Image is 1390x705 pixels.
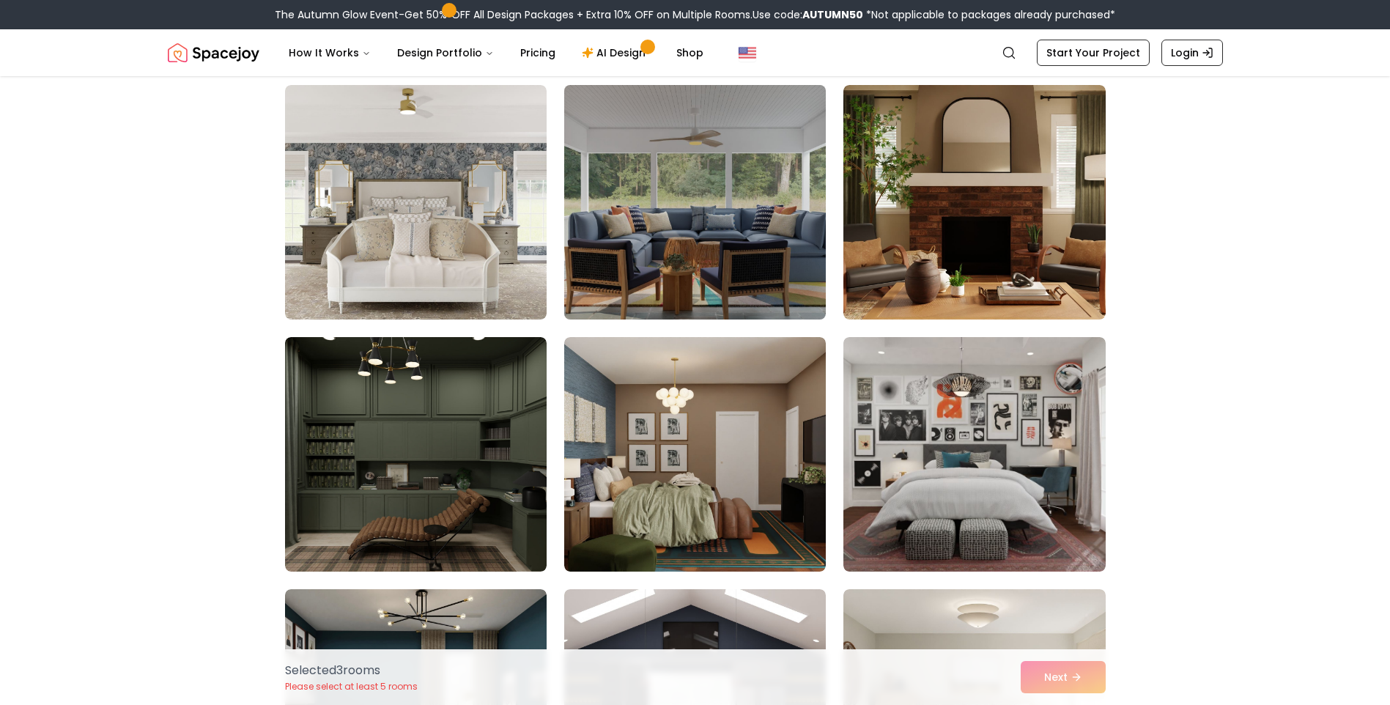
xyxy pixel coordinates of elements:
[168,38,259,67] a: Spacejoy
[285,85,547,320] img: Room room-4
[509,38,567,67] a: Pricing
[564,337,826,572] img: Room room-8
[168,38,259,67] img: Spacejoy Logo
[802,7,863,22] b: AUTUMN50
[285,337,547,572] img: Room room-7
[843,85,1105,320] img: Room room-6
[570,38,662,67] a: AI Design
[843,337,1105,572] img: Room room-9
[665,38,715,67] a: Shop
[739,44,756,62] img: United States
[285,681,418,693] p: Please select at least 5 rooms
[753,7,863,22] span: Use code:
[277,38,715,67] nav: Main
[1161,40,1223,66] a: Login
[277,38,382,67] button: How It Works
[168,29,1223,76] nav: Global
[863,7,1115,22] span: *Not applicable to packages already purchased*
[285,662,418,679] p: Selected 3 room s
[275,7,1115,22] div: The Autumn Glow Event-Get 50% OFF All Design Packages + Extra 10% OFF on Multiple Rooms.
[1037,40,1150,66] a: Start Your Project
[558,79,832,325] img: Room room-5
[385,38,506,67] button: Design Portfolio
